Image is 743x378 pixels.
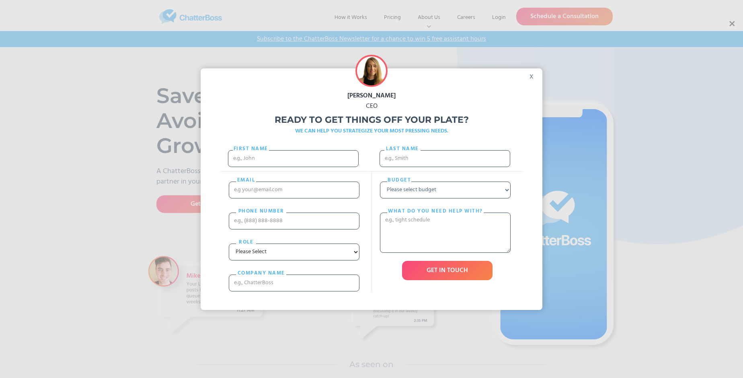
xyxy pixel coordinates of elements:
input: e.g., ChatterBoss [229,275,359,291]
input: e.g., Smith [380,150,510,167]
input: e.g., (888) 888-8888 [229,213,359,229]
strong: Ready to get things off your plate? [275,114,469,125]
form: Freebie Popup Form 2021 [221,140,522,300]
label: Budget [387,176,411,184]
label: Role [236,238,256,246]
input: e.g your@email.com [229,182,359,198]
strong: WE CAN HELP YOU STRATEGIZE YOUR MOST PRESSING NEEDS. [295,126,448,136]
div: x [524,68,542,81]
label: cOMPANY NAME [236,269,286,277]
label: PHONE nUMBER [236,207,286,215]
label: First Name [233,145,269,153]
input: GET IN TOUCH [402,261,493,280]
label: email [236,176,256,184]
label: What do you need help with? [387,207,484,215]
div: CEO [201,101,542,112]
label: Last name [384,145,421,153]
input: e.g., John [228,150,359,167]
div: [PERSON_NAME] [201,91,542,101]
